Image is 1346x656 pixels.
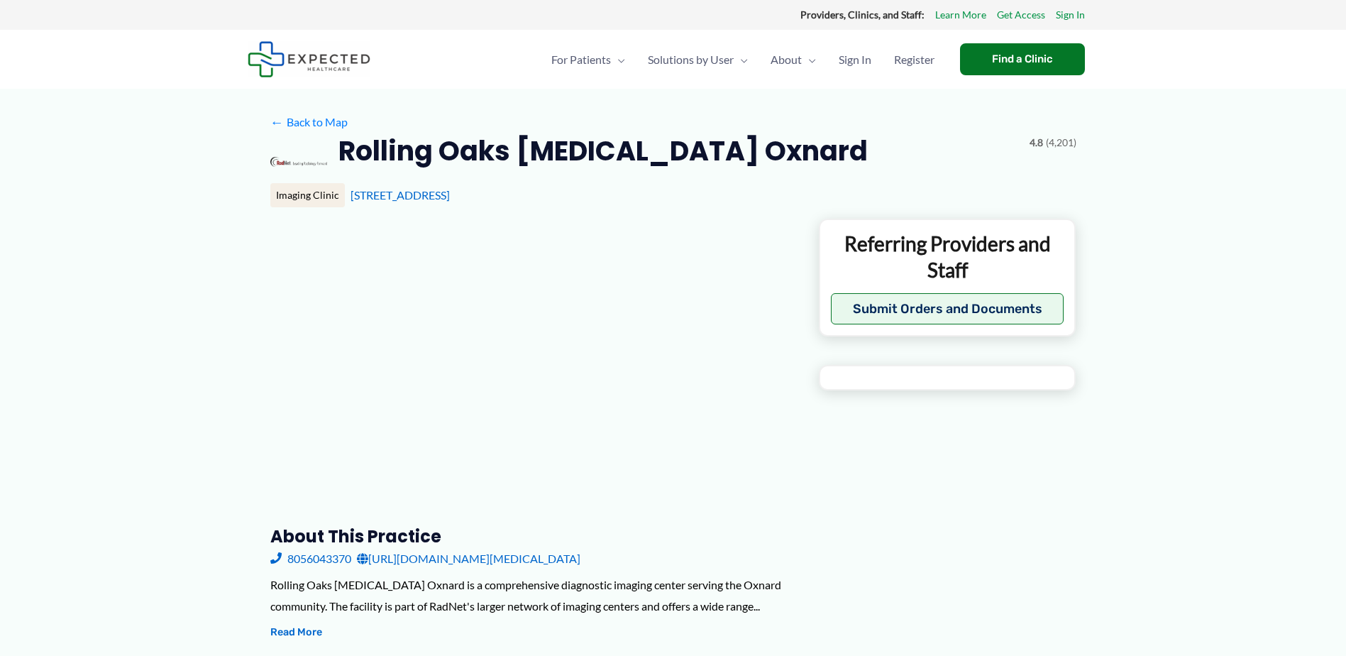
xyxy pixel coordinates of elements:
[270,548,351,569] a: 8056043370
[800,9,925,21] strong: Providers, Clinics, and Staff:
[960,43,1085,75] a: Find a Clinic
[802,35,816,84] span: Menu Toggle
[351,188,450,202] a: [STREET_ADDRESS]
[1056,6,1085,24] a: Sign In
[270,574,796,616] div: Rolling Oaks [MEDICAL_DATA] Oxnard is a comprehensive diagnostic imaging center serving the Oxnar...
[1046,133,1076,152] span: (4,201)
[997,6,1045,24] a: Get Access
[1030,133,1043,152] span: 4.8
[540,35,946,84] nav: Primary Site Navigation
[771,35,802,84] span: About
[636,35,759,84] a: Solutions by UserMenu Toggle
[759,35,827,84] a: AboutMenu Toggle
[338,133,868,168] h2: Rolling Oaks [MEDICAL_DATA] Oxnard
[270,624,322,641] button: Read More
[935,6,986,24] a: Learn More
[248,41,370,77] img: Expected Healthcare Logo - side, dark font, small
[270,525,796,547] h3: About this practice
[270,111,348,133] a: ←Back to Map
[540,35,636,84] a: For PatientsMenu Toggle
[270,183,345,207] div: Imaging Clinic
[827,35,883,84] a: Sign In
[883,35,946,84] a: Register
[648,35,734,84] span: Solutions by User
[357,548,580,569] a: [URL][DOMAIN_NAME][MEDICAL_DATA]
[831,293,1064,324] button: Submit Orders and Documents
[270,115,284,129] span: ←
[551,35,611,84] span: For Patients
[734,35,748,84] span: Menu Toggle
[839,35,871,84] span: Sign In
[831,231,1064,283] p: Referring Providers and Staff
[894,35,934,84] span: Register
[611,35,625,84] span: Menu Toggle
